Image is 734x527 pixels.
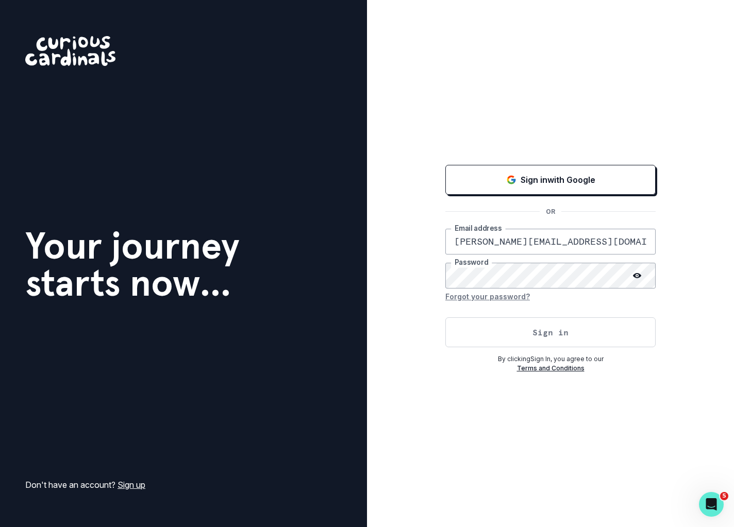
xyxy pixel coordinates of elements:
button: Forgot your password? [445,288,530,305]
iframe: Intercom live chat [699,492,724,517]
span: 5 [720,492,728,500]
p: OR [540,207,561,216]
p: By clicking Sign In , you agree to our [445,354,656,364]
button: Sign in with Google (GSuite) [445,165,656,195]
img: Curious Cardinals Logo [25,36,115,66]
a: Terms and Conditions [517,364,585,372]
p: Don't have an account? [25,479,145,491]
button: Sign in [445,317,656,347]
a: Sign up [118,480,145,490]
h1: Your journey starts now... [25,227,240,301]
p: Sign in with Google [521,174,595,186]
